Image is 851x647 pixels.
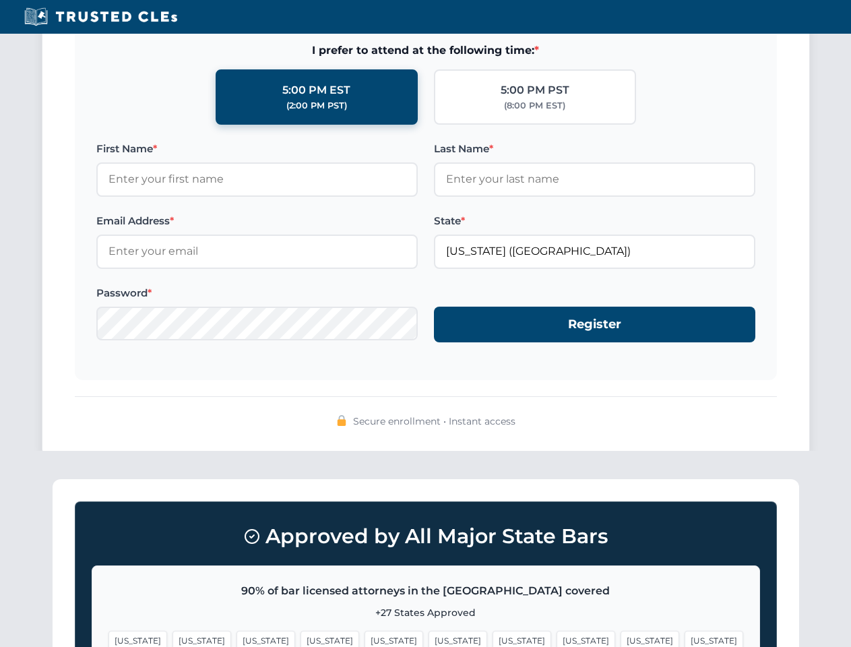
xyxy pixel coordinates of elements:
[501,82,569,99] div: 5:00 PM PST
[96,42,755,59] span: I prefer to attend at the following time:
[96,235,418,268] input: Enter your email
[96,141,418,157] label: First Name
[434,235,755,268] input: Florida (FL)
[504,99,565,113] div: (8:00 PM EST)
[353,414,515,429] span: Secure enrollment • Instant access
[96,285,418,301] label: Password
[434,213,755,229] label: State
[434,307,755,342] button: Register
[336,415,347,426] img: 🔒
[96,162,418,196] input: Enter your first name
[434,141,755,157] label: Last Name
[434,162,755,196] input: Enter your last name
[282,82,350,99] div: 5:00 PM EST
[108,605,743,620] p: +27 States Approved
[108,582,743,600] p: 90% of bar licensed attorneys in the [GEOGRAPHIC_DATA] covered
[92,518,760,555] h3: Approved by All Major State Bars
[286,99,347,113] div: (2:00 PM PST)
[96,213,418,229] label: Email Address
[20,7,181,27] img: Trusted CLEs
